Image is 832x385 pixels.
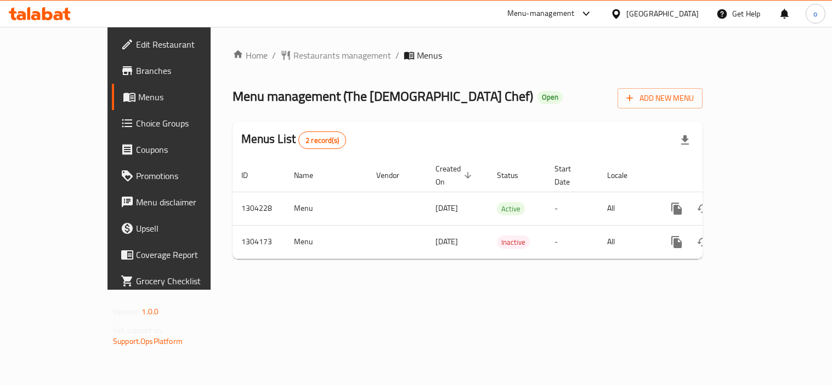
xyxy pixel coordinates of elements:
div: Active [497,202,525,215]
td: - [546,192,598,225]
span: Menu disclaimer [136,196,237,209]
table: enhanced table [233,159,778,259]
a: Branches [112,58,246,84]
span: Inactive [497,236,530,249]
a: Restaurants management [280,49,391,62]
span: Add New Menu [626,91,694,105]
span: 1.0.0 [142,304,159,319]
a: Grocery Checklist [112,268,246,294]
span: Branches [136,64,237,77]
a: Home [233,49,268,62]
div: Total records count [298,131,346,149]
a: Edit Restaurant [112,31,246,58]
button: more [664,196,690,222]
td: All [598,225,655,258]
span: Choice Groups [136,117,237,130]
span: [DATE] [435,201,458,215]
td: Menu [285,225,367,258]
span: Upsell [136,222,237,235]
span: Coverage Report [136,248,237,261]
th: Actions [655,159,778,192]
a: Upsell [112,215,246,242]
button: Change Status [690,229,716,255]
span: Coupons [136,143,237,156]
span: o [813,8,817,20]
nav: breadcrumb [233,49,703,62]
span: Start Date [554,162,585,188]
li: / [272,49,276,62]
span: Menus [138,90,237,104]
span: Open [537,93,563,102]
span: Promotions [136,169,237,182]
a: Coverage Report [112,242,246,268]
span: Get support on: [113,323,163,337]
span: Status [497,169,533,182]
td: All [598,192,655,225]
span: Locale [607,169,642,182]
td: Menu [285,192,367,225]
span: Restaurants management [293,49,391,62]
button: more [664,229,690,255]
div: Open [537,91,563,104]
span: Edit Restaurant [136,38,237,51]
span: [DATE] [435,234,458,249]
a: Support.OpsPlatform [113,334,183,348]
span: Active [497,203,525,215]
a: Menus [112,84,246,110]
button: Change Status [690,196,716,222]
span: Version: [113,304,140,319]
div: Menu-management [507,7,575,20]
span: Created On [435,162,475,188]
span: ID [241,169,262,182]
div: [GEOGRAPHIC_DATA] [626,8,699,20]
span: 2 record(s) [299,135,346,146]
li: / [395,49,399,62]
h2: Menus List [241,131,346,149]
span: Name [294,169,327,182]
td: - [546,225,598,258]
span: Vendor [376,169,414,182]
a: Promotions [112,163,246,189]
a: Menu disclaimer [112,189,246,215]
div: Export file [672,127,698,153]
span: Menu management ( The [DEMOGRAPHIC_DATA] Chef ) [233,84,533,108]
td: 1304173 [233,225,285,258]
button: Add New Menu [618,88,703,108]
span: Grocery Checklist [136,274,237,288]
td: 1304228 [233,192,285,225]
a: Choice Groups [112,110,246,136]
a: Coupons [112,136,246,163]
span: Menus [417,49,442,62]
